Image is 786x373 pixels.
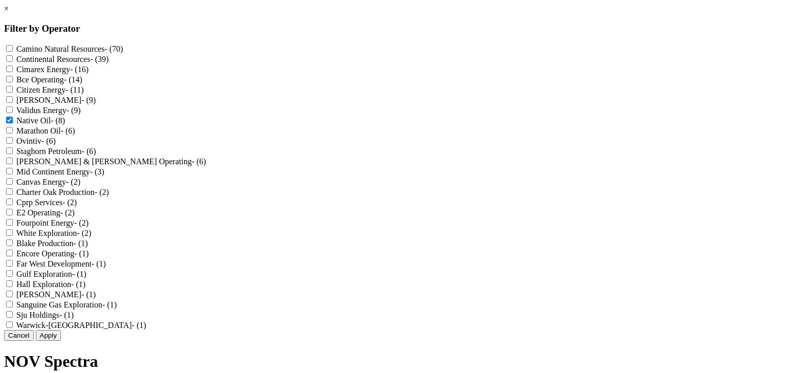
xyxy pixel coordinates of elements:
span: - (2) [95,188,109,196]
label: Native Oil [16,116,65,125]
label: Canvas Energy [16,178,80,186]
span: - (1) [92,259,106,268]
span: - (1) [72,270,86,278]
label: Fourpoint Energy [16,218,89,227]
label: Bce Operating [16,75,82,84]
span: - (2) [74,218,89,227]
span: - (70) [104,45,123,53]
span: - (1) [81,290,96,299]
label: Validus Energy [16,106,81,115]
h1: NOV Spectra [4,352,782,371]
label: [PERSON_NAME] [16,290,96,299]
label: Far West Development [16,259,106,268]
span: - (11) [65,85,83,94]
span: - (3) [90,167,104,176]
label: Encore Operating [16,249,89,258]
label: Hall Exploration [16,280,85,289]
span: - (39) [90,55,108,63]
span: - (2) [77,229,91,237]
span: - (6) [192,157,206,166]
h3: Filter by Operator [4,23,782,34]
label: Warwick-[GEOGRAPHIC_DATA] [16,321,146,330]
label: E2 Operating [16,208,75,217]
label: Ovintiv [16,137,56,145]
span: - (6) [41,137,56,145]
button: Cancel [4,330,34,341]
label: Cprp Services [16,198,77,207]
span: - (8) [51,116,65,125]
span: - (14) [64,75,82,84]
label: Sanguine Gas Exploration [16,300,117,309]
label: Mid Continent Energy [16,167,104,176]
span: - (9) [81,96,96,104]
span: - (9) [67,106,81,115]
label: Marathon Oil [16,126,75,135]
label: Charter Oak Production [16,188,109,196]
span: - (2) [66,178,80,186]
label: Sju Holdings [16,311,74,319]
span: - (2) [62,198,77,207]
span: - (6) [61,126,75,135]
span: - (1) [132,321,146,330]
label: Blake Production [16,239,88,248]
span: - (2) [60,208,75,217]
label: Citizen Energy [16,85,84,94]
span: - (16) [70,65,89,74]
label: Continental Resources [16,55,108,63]
label: Camino Natural Resources [16,45,123,53]
span: - (1) [74,239,88,248]
label: Gulf Exploration [16,270,86,278]
span: - (1) [59,311,74,319]
span: - (1) [71,280,85,289]
label: [PERSON_NAME] & [PERSON_NAME] Operating [16,157,206,166]
label: Cimarex Energy [16,65,89,74]
span: - (1) [102,300,117,309]
label: Staghorn Petroleum [16,147,96,156]
span: - (6) [82,147,96,156]
label: White Exploration [16,229,92,237]
label: [PERSON_NAME] [16,96,96,104]
a: × [4,4,9,13]
button: Apply [36,330,61,341]
span: - (1) [74,249,89,258]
